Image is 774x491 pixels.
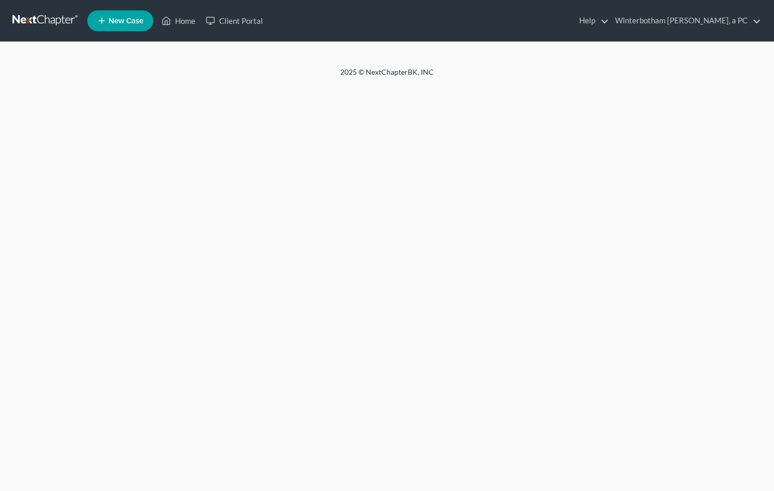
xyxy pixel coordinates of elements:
[574,11,609,30] a: Help
[156,11,201,30] a: Home
[91,67,683,86] div: 2025 © NextChapterBK, INC
[87,10,153,31] new-legal-case-button: New Case
[201,11,268,30] a: Client Portal
[610,11,761,30] a: Winterbotham [PERSON_NAME], a PC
